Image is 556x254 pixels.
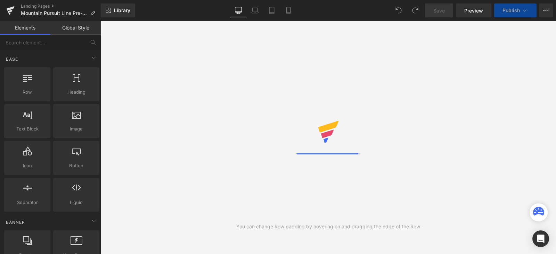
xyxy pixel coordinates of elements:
div: Open Intercom Messenger [532,230,549,247]
span: Save [433,7,445,14]
a: Tablet [263,3,280,17]
span: Mountain Pursuit Line Pre-Sale [21,10,88,16]
a: Landing Pages [21,3,101,9]
button: Publish [494,3,537,17]
span: Banner [5,219,26,226]
div: You can change Row padding by hovering on and dragging the edge of the Row [236,223,420,230]
a: Global Style [50,21,101,35]
span: Separator [6,199,48,206]
button: More [539,3,553,17]
button: Redo [408,3,422,17]
span: Row [6,88,48,96]
a: Desktop [230,3,247,17]
span: Base [5,56,19,62]
span: Library [114,7,130,14]
a: New Library [101,3,135,17]
a: Laptop [247,3,263,17]
a: Mobile [280,3,297,17]
span: Heading [55,88,97,96]
button: Undo [392,3,406,17]
a: Preview [456,3,491,17]
span: Icon [6,162,48,169]
span: Publish [502,8,520,13]
span: Image [55,125,97,133]
span: Liquid [55,199,97,206]
span: Text Block [6,125,48,133]
span: Preview [464,7,483,14]
span: Button [55,162,97,169]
